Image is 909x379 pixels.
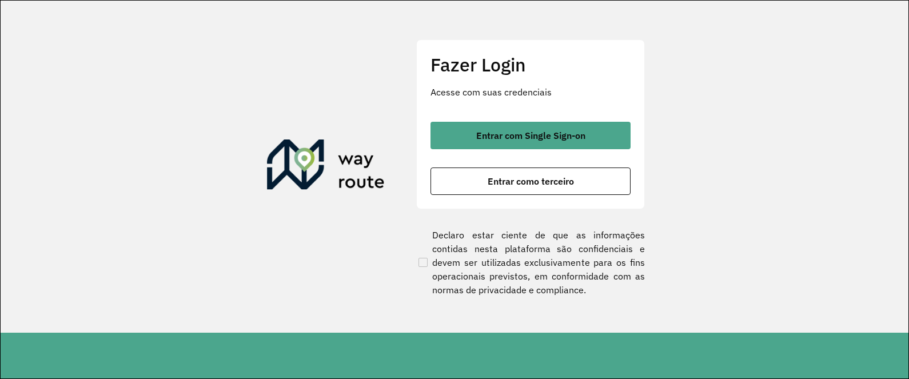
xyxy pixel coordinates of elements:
[267,139,385,194] img: Roteirizador AmbevTech
[416,228,645,297] label: Declaro estar ciente de que as informações contidas nesta plataforma são confidenciais e devem se...
[430,122,631,149] button: button
[476,131,585,140] span: Entrar com Single Sign-on
[430,167,631,195] button: button
[430,85,631,99] p: Acesse com suas credenciais
[430,54,631,75] h2: Fazer Login
[488,177,574,186] span: Entrar como terceiro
